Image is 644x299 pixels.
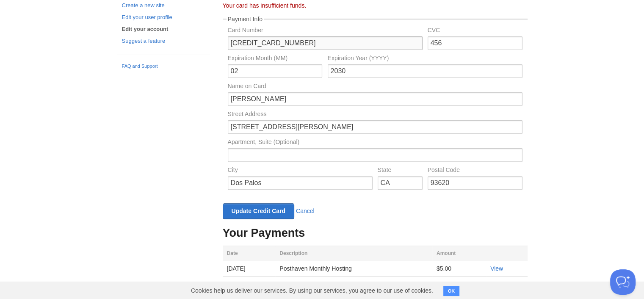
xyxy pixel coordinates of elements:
[443,286,460,296] button: OK
[432,246,486,261] th: Amount
[228,167,373,175] label: City
[122,13,205,22] a: Edit your user profile
[328,55,522,63] label: Expiration Year (YYYY)
[490,281,503,288] a: View
[228,27,423,35] label: Card Number
[275,276,432,292] td: Posthaven Monthly Hosting
[223,246,276,261] th: Date
[182,282,442,299] span: Cookies help us deliver our services. By using our services, you agree to our use of cookies.
[432,276,486,292] td: $5.00
[223,276,276,292] td: [DATE]
[122,63,205,70] a: FAQ and Support
[227,16,264,22] legend: Payment Info
[275,261,432,277] td: Posthaven Monthly Hosting
[228,139,522,147] label: Apartment, Suite (Optional)
[610,269,636,295] iframe: Help Scout Beacon - Open
[228,83,522,91] label: Name on Card
[275,246,432,261] th: Description
[296,208,315,214] a: Cancel
[228,55,323,63] label: Expiration Month (MM)
[223,3,528,8] div: Your card has insufficient funds.
[223,227,528,240] h3: Your Payments
[228,111,522,119] label: Street Address
[378,167,423,175] label: State
[223,261,276,277] td: [DATE]
[122,37,205,46] a: Suggest a feature
[428,167,522,175] label: Postal Code
[122,25,205,34] a: Edit your account
[490,265,503,272] a: View
[428,27,522,35] label: CVC
[432,261,486,277] td: $5.00
[122,1,205,10] a: Create a new site
[223,203,295,219] input: Update Credit Card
